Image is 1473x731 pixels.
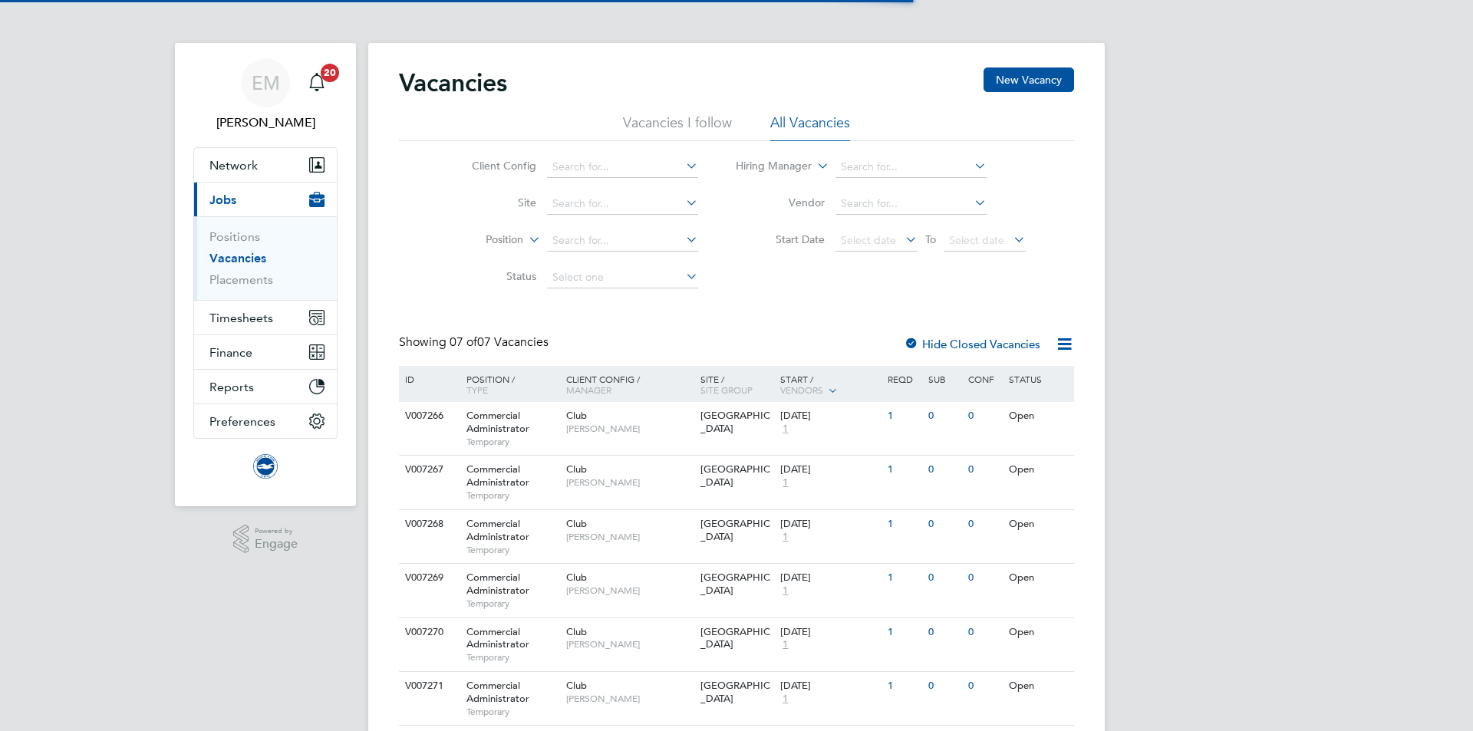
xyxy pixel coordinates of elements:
[700,463,770,489] span: [GEOGRAPHIC_DATA]
[924,510,964,538] div: 0
[780,531,790,544] span: 1
[884,672,924,700] div: 1
[964,672,1004,700] div: 0
[566,384,611,396] span: Manager
[209,272,273,287] a: Placements
[466,625,529,651] span: Commercial Administrator
[924,366,964,392] div: Sub
[780,584,790,598] span: 1
[450,334,477,350] span: 07 of
[209,158,258,173] span: Network
[964,564,1004,592] div: 0
[566,638,693,650] span: [PERSON_NAME]
[924,456,964,484] div: 0
[466,409,529,435] span: Commercial Administrator
[964,366,1004,392] div: Conf
[1005,456,1072,484] div: Open
[780,476,790,489] span: 1
[466,489,559,502] span: Temporary
[841,233,896,247] span: Select date
[1005,564,1072,592] div: Open
[209,193,236,207] span: Jobs
[1005,366,1072,392] div: Status
[401,672,455,700] div: V007271
[964,618,1004,647] div: 0
[700,409,770,435] span: [GEOGRAPHIC_DATA]
[466,463,529,489] span: Commercial Administrator
[566,476,693,489] span: [PERSON_NAME]
[566,571,587,584] span: Club
[562,366,697,403] div: Client Config /
[921,229,941,249] span: To
[623,114,732,141] li: Vacancies I follow
[776,366,884,404] div: Start /
[780,693,790,706] span: 1
[547,193,698,215] input: Search for...
[547,230,698,252] input: Search for...
[884,456,924,484] div: 1
[566,693,693,705] span: [PERSON_NAME]
[566,531,693,543] span: [PERSON_NAME]
[435,232,523,248] label: Position
[964,456,1004,484] div: 0
[780,384,823,396] span: Vendors
[255,525,298,538] span: Powered by
[736,196,825,209] label: Vendor
[321,64,339,82] span: 20
[780,518,880,531] div: [DATE]
[780,638,790,651] span: 1
[904,337,1040,351] label: Hide Closed Vacancies
[466,436,559,448] span: Temporary
[884,618,924,647] div: 1
[780,626,880,639] div: [DATE]
[466,651,559,663] span: Temporary
[924,672,964,700] div: 0
[780,463,880,476] div: [DATE]
[780,571,880,584] div: [DATE]
[194,301,337,334] button: Timesheets
[949,233,1004,247] span: Select date
[466,598,559,610] span: Temporary
[209,311,273,325] span: Timesheets
[700,571,770,597] span: [GEOGRAPHIC_DATA]
[448,196,536,209] label: Site
[835,193,987,215] input: Search for...
[780,680,880,693] div: [DATE]
[302,58,332,107] a: 20
[194,148,337,182] button: Network
[466,544,559,556] span: Temporary
[209,380,254,394] span: Reports
[209,251,266,265] a: Vacancies
[547,156,698,178] input: Search for...
[924,618,964,647] div: 0
[780,410,880,423] div: [DATE]
[566,584,693,597] span: [PERSON_NAME]
[401,510,455,538] div: V007268
[566,409,587,422] span: Club
[450,334,549,350] span: 07 Vacancies
[209,414,275,429] span: Preferences
[1005,402,1072,430] div: Open
[566,463,587,476] span: Club
[964,510,1004,538] div: 0
[566,423,693,435] span: [PERSON_NAME]
[194,183,337,216] button: Jobs
[466,679,529,705] span: Commercial Administrator
[566,679,587,692] span: Club
[194,216,337,300] div: Jobs
[399,334,552,351] div: Showing
[1005,510,1072,538] div: Open
[984,68,1074,92] button: New Vacancy
[401,402,455,430] div: V007266
[566,517,587,530] span: Club
[835,156,987,178] input: Search for...
[547,267,698,288] input: Select one
[700,517,770,543] span: [GEOGRAPHIC_DATA]
[194,404,337,438] button: Preferences
[700,679,770,705] span: [GEOGRAPHIC_DATA]
[697,366,777,403] div: Site /
[209,345,252,360] span: Finance
[700,625,770,651] span: [GEOGRAPHIC_DATA]
[455,366,562,403] div: Position /
[401,456,455,484] div: V007267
